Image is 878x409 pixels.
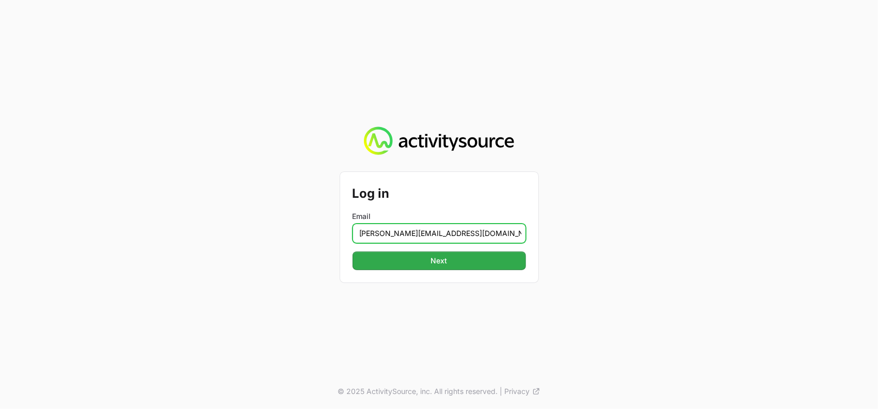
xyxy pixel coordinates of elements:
span: Next [359,255,520,267]
p: © 2025 ActivitySource, inc. All rights reserved. [338,386,498,397]
span: | [500,386,503,397]
h2: Log in [353,184,526,203]
button: Next [353,251,526,270]
img: Activity Source [364,127,514,155]
label: Email [353,211,526,222]
input: Enter your email [353,224,526,243]
a: Privacy [505,386,540,397]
